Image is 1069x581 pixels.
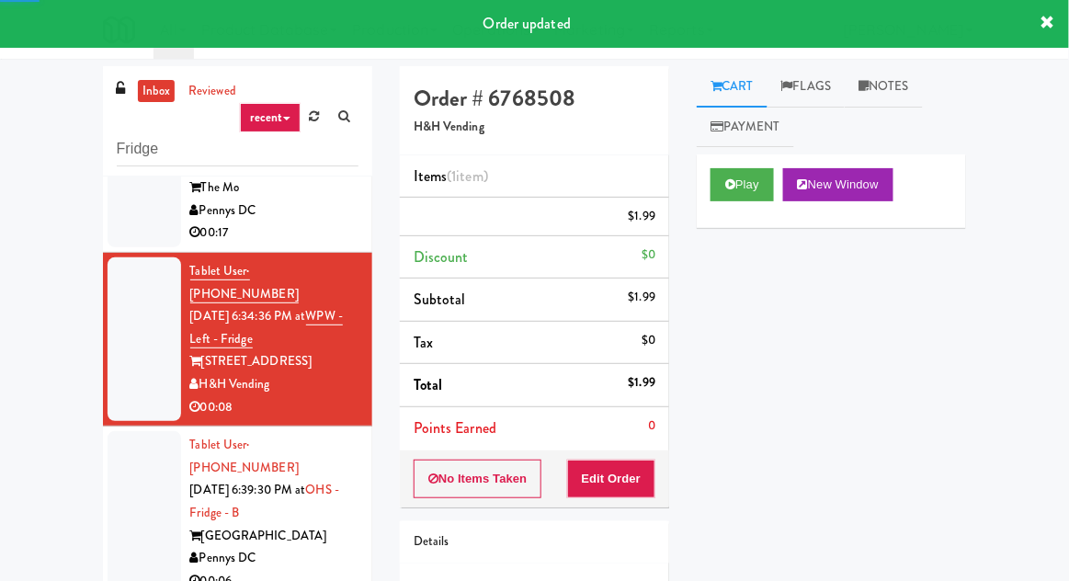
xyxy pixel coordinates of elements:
[414,289,466,310] span: Subtotal
[190,177,358,199] div: The Mo
[414,86,655,110] h4: Order # 6768508
[190,396,358,419] div: 00:08
[240,103,301,132] a: recent
[711,168,774,201] button: Play
[414,417,496,439] span: Points Earned
[414,374,443,395] span: Total
[138,80,176,103] a: inbox
[190,436,299,476] a: Tablet User· [PHONE_NUMBER]
[190,262,299,302] span: · [PHONE_NUMBER]
[457,165,483,187] ng-pluralize: item
[190,525,358,548] div: [GEOGRAPHIC_DATA]
[414,120,655,134] h5: H&H Vending
[768,66,846,108] a: Flags
[483,13,571,34] span: Order updated
[845,66,923,108] a: Notes
[190,199,358,222] div: Pennys DC
[642,244,655,267] div: $0
[414,246,469,268] span: Discount
[190,547,358,570] div: Pennys DC
[190,307,344,348] a: WPW - Left - Fridge
[190,481,340,521] a: OHS - Fridge - B
[414,530,655,553] div: Details
[567,460,656,498] button: Edit Order
[190,436,299,476] span: · [PHONE_NUMBER]
[629,371,656,394] div: $1.99
[783,168,893,201] button: New Window
[447,165,488,187] span: (1 )
[117,132,358,166] input: Search vision orders
[697,66,768,108] a: Cart
[190,262,299,303] a: Tablet User· [PHONE_NUMBER]
[648,415,655,438] div: 0
[414,332,433,353] span: Tax
[629,205,656,228] div: $1.99
[103,253,372,427] li: Tablet User· [PHONE_NUMBER][DATE] 6:34:36 PM atWPW - Left - Fridge[STREET_ADDRESS]H&H Vending00:08
[697,107,794,148] a: Payment
[190,222,358,245] div: 00:17
[190,350,358,373] div: [STREET_ADDRESS]
[642,329,655,352] div: $0
[414,165,488,187] span: Items
[184,80,241,103] a: reviewed
[629,286,656,309] div: $1.99
[190,481,306,498] span: [DATE] 6:39:30 PM at
[414,460,542,498] button: No Items Taken
[190,307,306,325] span: [DATE] 6:34:36 PM at
[190,373,358,396] div: H&H Vending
